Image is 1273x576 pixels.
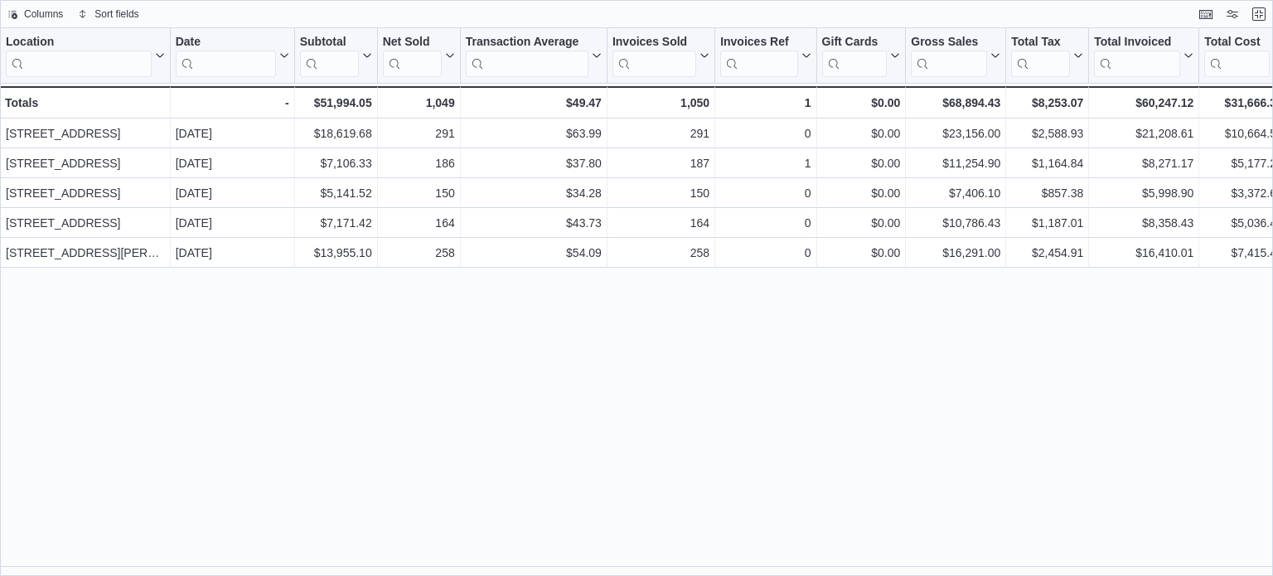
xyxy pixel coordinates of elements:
[720,35,797,51] div: Invoices Ref
[612,35,709,77] button: Invoices Sold
[1011,153,1083,173] div: $1,164.84
[911,123,1000,143] div: $23,156.00
[383,123,455,143] div: 291
[1011,213,1083,233] div: $1,187.01
[466,35,588,51] div: Transaction Average
[6,243,165,263] div: [STREET_ADDRESS][PERSON_NAME]
[24,7,63,21] span: Columns
[720,183,811,203] div: 0
[720,153,811,173] div: 1
[176,123,289,143] div: [DATE]
[1222,4,1242,24] button: Display options
[300,243,372,263] div: $13,955.10
[1204,35,1269,77] div: Total Cost
[612,183,709,203] div: 150
[1094,213,1193,233] div: $8,358.43
[1094,183,1193,203] div: $5,998.90
[300,35,359,51] div: Subtotal
[822,35,888,51] div: Gift Cards
[1196,4,1216,24] button: Keyboard shortcuts
[300,183,372,203] div: $5,141.52
[612,153,709,173] div: 187
[1,4,70,24] button: Columns
[176,183,289,203] div: [DATE]
[466,243,602,263] div: $54.09
[1011,243,1083,263] div: $2,454.91
[1094,243,1193,263] div: $16,410.01
[822,123,901,143] div: $0.00
[466,93,602,113] div: $49.47
[612,35,696,77] div: Invoices Sold
[822,35,888,77] div: Gift Card Sales
[466,153,602,173] div: $37.80
[911,183,1000,203] div: $7,406.10
[911,243,1000,263] div: $16,291.00
[6,123,165,143] div: [STREET_ADDRESS]
[1094,153,1193,173] div: $8,271.17
[911,35,987,51] div: Gross Sales
[1011,35,1070,77] div: Total Tax
[1011,35,1070,51] div: Total Tax
[911,213,1000,233] div: $10,786.43
[383,243,455,263] div: 258
[300,93,372,113] div: $51,994.05
[466,123,602,143] div: $63.99
[94,7,138,21] span: Sort fields
[1011,183,1083,203] div: $857.38
[176,93,289,113] div: -
[1249,4,1269,24] button: Exit fullscreen
[6,213,165,233] div: [STREET_ADDRESS]
[300,123,372,143] div: $18,619.68
[176,243,289,263] div: [DATE]
[1094,93,1193,113] div: $60,247.12
[383,213,455,233] div: 164
[6,153,165,173] div: [STREET_ADDRESS]
[466,35,588,77] div: Transaction Average
[383,153,455,173] div: 186
[911,93,1000,113] div: $68,894.43
[71,4,145,24] button: Sort fields
[383,35,455,77] button: Net Sold
[1011,93,1083,113] div: $8,253.07
[383,35,442,77] div: Net Sold
[466,183,602,203] div: $34.28
[176,35,289,77] button: Date
[720,123,811,143] div: 0
[6,35,152,51] div: Location
[5,93,165,113] div: Totals
[6,183,165,203] div: [STREET_ADDRESS]
[1094,35,1193,77] button: Total Invoiced
[383,93,455,113] div: 1,049
[1094,35,1180,51] div: Total Invoiced
[720,93,811,113] div: 1
[466,35,602,77] button: Transaction Average
[300,35,359,77] div: Subtotal
[300,213,372,233] div: $7,171.42
[383,183,455,203] div: 150
[1011,123,1083,143] div: $2,588.93
[720,213,811,233] div: 0
[1011,35,1083,77] button: Total Tax
[612,35,696,51] div: Invoices Sold
[612,213,709,233] div: 164
[720,243,811,263] div: 0
[176,213,289,233] div: [DATE]
[6,35,152,77] div: Location
[822,243,901,263] div: $0.00
[911,35,987,77] div: Gross Sales
[176,35,276,51] div: Date
[300,35,372,77] button: Subtotal
[612,243,709,263] div: 258
[300,153,372,173] div: $7,106.33
[612,123,709,143] div: 291
[466,213,602,233] div: $43.73
[822,153,901,173] div: $0.00
[911,35,1000,77] button: Gross Sales
[822,213,901,233] div: $0.00
[383,35,442,51] div: Net Sold
[176,35,276,77] div: Date
[176,153,289,173] div: [DATE]
[1094,123,1193,143] div: $21,208.61
[612,93,709,113] div: 1,050
[6,35,165,77] button: Location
